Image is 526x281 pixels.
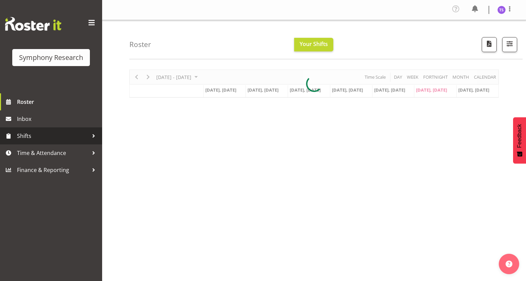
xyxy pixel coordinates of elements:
[17,114,99,124] span: Inbox
[506,261,512,267] img: help-xxl-2.png
[19,52,83,63] div: Symphony Research
[516,124,523,148] span: Feedback
[497,6,506,14] img: titi-strickland1975.jpg
[17,165,89,175] span: Finance & Reporting
[482,37,497,52] button: Download a PDF of the roster according to the set date range.
[17,148,89,158] span: Time & Attendance
[513,117,526,163] button: Feedback - Show survey
[17,97,99,107] span: Roster
[502,37,517,52] button: Filter Shifts
[17,131,89,141] span: Shifts
[300,40,328,48] span: Your Shifts
[129,41,151,48] h4: Roster
[294,38,333,51] button: Your Shifts
[5,17,61,31] img: Rosterit website logo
